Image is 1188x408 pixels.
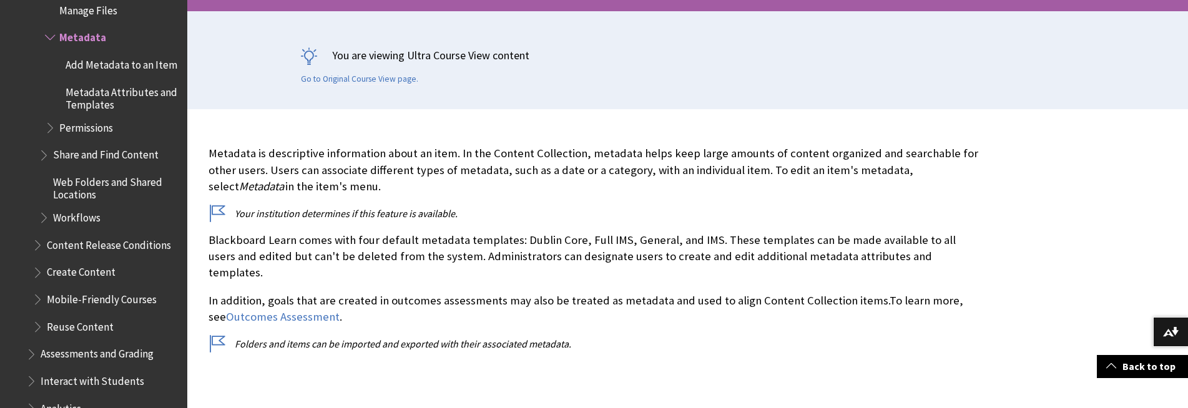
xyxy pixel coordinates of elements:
p: Metadata is descriptive information about an item. In the Content Collection, metadata helps keep... [209,145,983,195]
p: Your institution determines if this feature is available. [209,206,983,220]
span: Content Release Conditions [47,235,171,251]
a: Go to Original Course View page. [301,74,418,85]
span: Metadata [59,27,106,44]
span: Assessments and Grading [41,344,154,361]
p: You are viewing Ultra Course View content [301,47,1075,63]
p: Folders and items can be imported and exported with their associated metadata. [209,337,983,351]
span: Reuse Content [47,316,114,333]
span: Workflows [53,207,101,224]
a: Back to top [1097,355,1188,378]
p: Blackboard Learn comes with four default metadata templates: Dublin Core, Full IMS, General, and ... [209,232,983,281]
a: Outcomes Assessment [226,309,340,324]
span: Metadata [239,179,284,193]
span: Permissions [59,117,113,134]
span: Metadata Attributes and Templates [66,82,179,111]
p: In addition, goals that are created in outcomes assessments may also be treated as metadata and u... [209,293,983,325]
span: Add Metadata to an Item [66,54,177,71]
span: Mobile-Friendly Courses [47,289,157,306]
span: Web Folders and Shared Locations [53,172,179,201]
span: Share and Find Content [53,145,159,162]
span: Create Content [47,262,115,279]
span: Interact with Students [41,371,144,387]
